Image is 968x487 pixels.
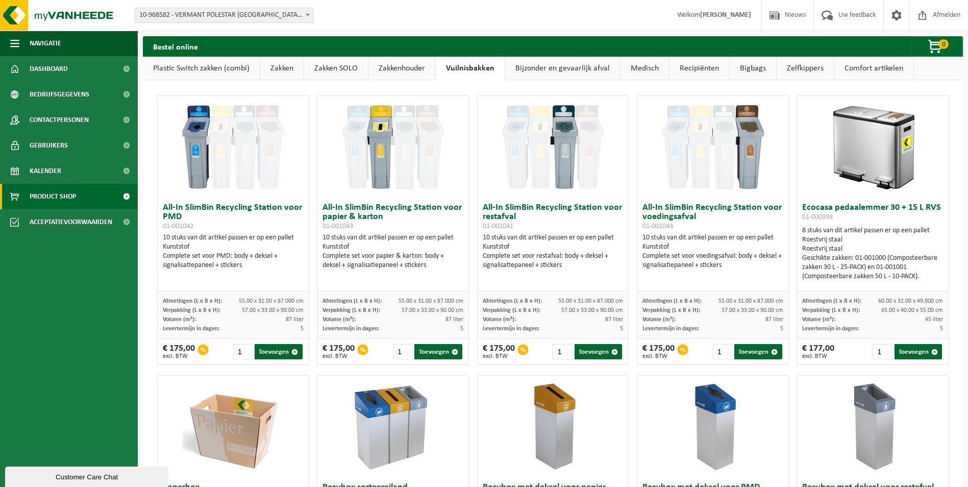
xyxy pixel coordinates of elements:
[30,133,68,158] span: Gebruikers
[561,307,623,313] span: 57.00 x 33.00 x 90.00 cm
[605,316,623,323] span: 87 liter
[483,242,624,252] div: Kunststof
[30,82,89,107] span: Bedrijfsgegevens
[322,203,463,231] h3: All-In SlimBin Recycling Station voor papier & karton
[802,254,943,281] div: Geschikte zakken: 01-001000 (Composteerbare zakken 30 L - 25-PACK) en 01-001001 (Composteerbare z...
[30,56,68,82] span: Dashboard
[713,344,733,359] input: 1
[393,344,413,359] input: 1
[642,344,675,359] div: € 175,00
[483,203,624,231] h3: All-In SlimBin Recycling Station voor restafval
[182,96,284,198] img: 01-001042
[163,298,222,304] span: Afmetingen (L x B x H):
[802,235,943,245] div: Roestvrij staal
[802,245,943,254] div: Roestvrij staal
[414,344,462,359] button: Toevoegen
[553,344,573,359] input: 1
[483,223,513,230] span: 01-001041
[780,326,783,332] span: 5
[483,326,539,332] span: Levertermijn in dagen:
[322,252,463,270] div: Complete set voor papier & karton: body + deksel + signalisatiepaneel + stickers
[163,233,304,270] div: 10 stuks van dit artikel passen er op een pallet
[483,353,515,359] span: excl. BTW
[642,223,673,230] span: 01-001044
[322,326,379,332] span: Levertermijn in dagen:
[722,307,783,313] span: 57.00 x 33.00 x 90.00 cm
[802,203,943,224] h3: Ecocasa pedaalemmer 30 + 15 L RVS
[642,298,702,304] span: Afmetingen (L x B x H):
[483,307,540,313] span: Verpakking (L x B x H):
[286,316,304,323] span: 87 liter
[642,203,783,231] h3: All-In SlimBin Recycling Station voor voedingsafval
[502,376,604,478] img: 02-014091
[233,344,254,359] input: 1
[30,31,61,56] span: Navigatie
[802,344,834,359] div: € 177,00
[30,107,89,133] span: Contactpersonen
[802,353,834,359] span: excl. BTW
[163,307,220,313] span: Verpakking (L x B x H):
[834,57,913,80] a: Comfort artikelen
[322,298,382,304] span: Afmetingen (L x B x H):
[575,344,622,359] button: Toevoegen
[940,326,943,332] span: 5
[163,252,304,270] div: Complete set voor PMD: body + deksel + signalisatiepaneel + stickers
[322,353,355,359] span: excl. BTW
[642,307,700,313] span: Verpakking (L x B x H):
[558,298,623,304] span: 55.00 x 31.00 x 87.000 cm
[322,223,353,230] span: 01-001043
[342,96,444,198] img: 01-001043
[620,326,623,332] span: 5
[662,96,764,198] img: 01-001044
[163,316,196,323] span: Volume (m³):
[163,344,195,359] div: € 175,00
[460,326,463,332] span: 5
[399,298,463,304] span: 55.00 x 31.00 x 87.000 cm
[911,36,962,57] button: 0
[802,213,833,221] span: 01-000998
[483,316,516,323] span: Volume (m³):
[730,57,776,80] a: Bigbags
[436,57,505,80] a: Vuilnisbakken
[505,57,620,80] a: Bijzonder en gevaarlijk afval
[483,233,624,270] div: 10 stuks van dit artikel passen er op een pallet
[700,11,751,19] strong: [PERSON_NAME]
[734,344,782,359] button: Toevoegen
[239,298,304,304] span: 55.00 x 31.00 x 87.000 cm
[163,203,304,231] h3: All-In SlimBin Recycling Station voor PMD
[260,57,304,80] a: Zakken
[802,316,835,323] span: Volume (m³):
[881,307,943,313] span: 65.00 x 40.00 x 55.00 cm
[822,376,924,478] img: 02-014089
[822,96,924,198] img: 01-000998
[342,376,444,478] img: 01-000670
[322,344,355,359] div: € 175,00
[255,344,302,359] button: Toevoegen
[163,353,195,359] span: excl. BTW
[925,316,943,323] span: 45 liter
[30,209,112,235] span: Acceptatievoorwaarden
[642,326,699,332] span: Levertermijn in dagen:
[642,316,676,323] span: Volume (m³):
[483,298,542,304] span: Afmetingen (L x B x H):
[765,316,783,323] span: 87 liter
[938,39,949,49] span: 0
[669,57,729,80] a: Recipiënten
[642,242,783,252] div: Kunststof
[322,242,463,252] div: Kunststof
[30,184,76,209] span: Product Shop
[620,57,669,80] a: Medisch
[143,36,208,56] h2: Bestel online
[642,233,783,270] div: 10 stuks van dit artikel passen er op een pallet
[718,298,783,304] span: 55.00 x 31.00 x 87.000 cm
[642,252,783,270] div: Complete set voor voedingsafval: body + deksel + signalisatiepaneel + stickers
[445,316,463,323] span: 87 liter
[135,8,313,22] span: 10-968582 - VERMANT POLESTAR ANTWERPEN - WIJNEGEM
[301,326,304,332] span: 5
[895,344,942,359] button: Toevoegen
[322,233,463,270] div: 10 stuks van dit artikel passen er op een pallet
[802,326,859,332] span: Levertermijn in dagen:
[242,307,304,313] span: 57.00 x 33.00 x 90.00 cm
[163,326,219,332] span: Levertermijn in dagen:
